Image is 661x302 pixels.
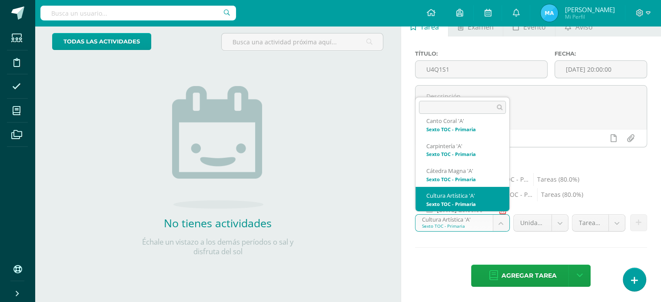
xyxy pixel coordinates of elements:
div: Canto Coral 'A' [426,117,498,125]
div: Sexto TOC - Primaria [426,127,498,132]
div: Cultura Artística 'A' [426,192,498,199]
div: Sexto TOC - Primaria [426,177,498,182]
div: Carpintería 'A' [426,143,498,150]
div: Cátedra Magna 'A' [426,167,498,175]
div: Sexto TOC - Primaria [426,202,498,206]
div: Sexto TOC - Primaria [426,152,498,156]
